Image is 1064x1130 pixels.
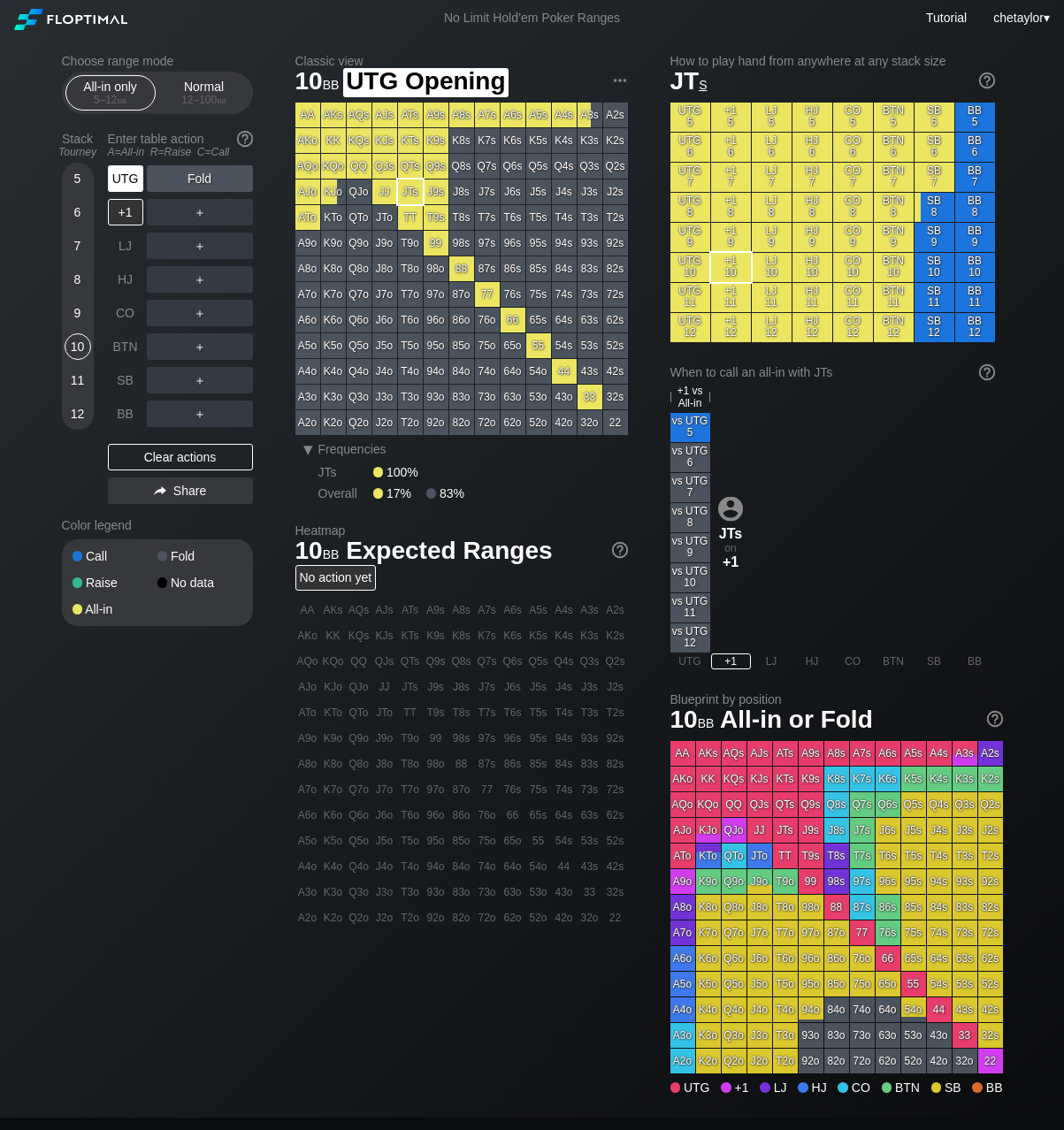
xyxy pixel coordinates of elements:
div: 76o [475,308,500,332]
h2: How to play hand from anywhere at any stack size [670,54,995,68]
div: T5s [526,205,551,230]
div: 8 [65,266,91,293]
span: s [699,73,707,93]
div: SB 6 [915,133,954,162]
div: UTG 5 [670,103,710,132]
div: 98o [424,256,448,281]
div: 86o [449,308,474,332]
div: HJ 5 [792,103,832,132]
span: bb [118,94,127,106]
div: No Limit Hold’em Poker Ranges [417,11,647,29]
div: AQo [295,154,320,179]
div: J9o [372,231,397,256]
div: 65s [526,308,551,332]
span: UTG Opening [343,68,508,97]
div: 72s [603,282,628,307]
div: UTG [108,165,143,192]
div: A9s [424,103,448,127]
div: ＋ [147,199,253,225]
div: T5o [398,333,423,358]
div: 83s [578,256,602,281]
div: ＋ [147,233,253,259]
div: HJ 12 [792,313,832,342]
div: 84s [552,256,577,281]
div: All-in [73,603,157,615]
div: +1 7 [711,163,751,192]
img: ellipsis.fd386fe8.svg [610,71,630,90]
div: No data [157,576,242,589]
div: 75s [526,282,551,307]
div: T7o [398,282,423,307]
div: HJ 8 [792,193,832,222]
div: A=All-in R=Raise C=Call [108,146,253,158]
div: UTG 6 [670,133,710,162]
div: A6o [295,308,320,332]
div: K4o [321,359,346,384]
div: BTN 9 [874,223,914,252]
h2: Classic view [295,54,628,68]
div: BTN 7 [874,163,914,192]
div: 9 [65,300,91,326]
div: 10 [65,333,91,360]
div: K8s [449,128,474,153]
div: K3o [321,385,346,409]
div: 73o [475,385,500,409]
div: +1 8 [711,193,751,222]
div: UTG 11 [670,283,710,312]
div: LJ 8 [752,193,792,222]
div: KK [321,128,346,153]
div: BTN 8 [874,193,914,222]
div: K9o [321,231,346,256]
div: 94o [424,359,448,384]
div: J4o [372,359,397,384]
span: JT [670,67,708,95]
div: K9s [424,128,448,153]
div: 74o [475,359,500,384]
div: J3s [578,179,602,204]
div: 62s [603,308,628,332]
span: 10 [293,68,342,97]
a: Tutorial [926,11,967,25]
div: 88 [449,256,474,281]
div: BB 9 [955,223,995,252]
div: J9s [424,179,448,204]
img: help.32db89a4.svg [977,363,997,382]
div: HJ 11 [792,283,832,312]
div: 77 [475,282,500,307]
div: J5s [526,179,551,204]
div: A8s [449,103,474,127]
div: J2o [372,410,397,435]
div: 93o [424,385,448,409]
div: J7o [372,282,397,307]
div: A7o [295,282,320,307]
div: T7s [475,205,500,230]
div: 97o [424,282,448,307]
div: T6o [398,308,423,332]
div: J8o [372,256,397,281]
div: HJ 10 [792,253,832,282]
div: 43s [578,359,602,384]
div: QQ [347,154,371,179]
div: K5s [526,128,551,153]
div: UTG 9 [670,223,710,252]
div: 54s [552,333,577,358]
div: HJ 6 [792,133,832,162]
div: J7s [475,179,500,204]
div: 86s [501,256,525,281]
div: BTN [108,333,143,360]
div: 42o [552,410,577,435]
div: SB 7 [915,163,954,192]
div: AA [295,103,320,127]
div: 95o [424,333,448,358]
div: LJ 6 [752,133,792,162]
div: 97s [475,231,500,256]
div: T4o [398,359,423,384]
div: 75o [475,333,500,358]
div: 42s [603,359,628,384]
div: 82s [603,256,628,281]
div: 87o [449,282,474,307]
div: CO 12 [833,313,873,342]
div: 12 – 100 [167,94,241,106]
div: LJ 9 [752,223,792,252]
div: UTG 7 [670,163,710,192]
